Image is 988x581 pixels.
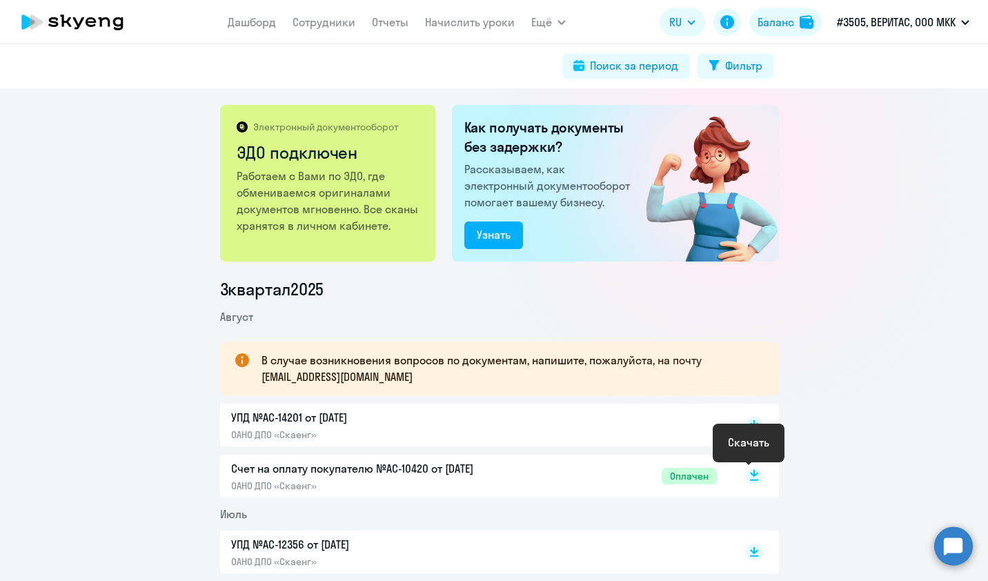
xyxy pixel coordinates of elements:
[237,141,421,164] h2: ЭДО подключен
[464,118,635,157] h2: Как получать документы без задержки?
[749,8,822,36] button: Балансbalance
[228,15,276,29] a: Дашборд
[830,6,976,39] button: #3505, ВЕРИТАС, ООО МКК
[231,536,717,568] a: УПД №AC-12356 от [DATE]ОАНО ДПО «Скаенг»
[669,14,682,30] span: RU
[231,409,521,426] p: УПД №AC-14201 от [DATE]
[231,460,521,477] p: Счет на оплату покупателю №AC-10420 от [DATE]
[220,507,247,521] span: Июль
[372,15,408,29] a: Отчеты
[562,54,689,79] button: Поиск за период
[231,460,717,492] a: Счет на оплату покупателю №AC-10420 от [DATE]ОАНО ДПО «Скаенг»Оплачен
[590,57,678,74] div: Поиск за период
[231,555,521,568] p: ОАНО ДПО «Скаенг»
[231,429,521,441] p: ОАНО ДПО «Скаенг»
[220,310,253,324] span: Август
[624,105,779,262] img: connected
[464,161,635,210] p: Рассказываем, как электронный документооборот помогает вашему бизнесу.
[261,352,754,385] p: В случае возникновения вопросов по документам, напишите, пожалуйста, на почту [EMAIL_ADDRESS][DOM...
[531,8,566,36] button: Ещё
[425,15,515,29] a: Начислить уроки
[231,409,717,441] a: УПД №AC-14201 от [DATE]ОАНО ДПО «Скаенг»
[477,226,511,243] div: Узнать
[758,14,794,30] div: Баланс
[660,8,705,36] button: RU
[293,15,355,29] a: Сотрудники
[725,57,762,74] div: Фильтр
[231,480,521,492] p: ОАНО ДПО «Скаенг»
[253,121,398,133] p: Электронный документооборот
[662,468,717,484] span: Оплачен
[237,168,421,234] p: Работаем с Вами по ЭДО, где обмениваемся оригиналами документов мгновенно. Все сканы хранятся в л...
[698,54,773,79] button: Фильтр
[837,14,956,30] p: #3505, ВЕРИТАС, ООО МКК
[728,434,769,451] div: Скачать
[800,15,813,29] img: balance
[220,278,779,300] li: 3 квартал 2025
[531,14,552,30] span: Ещё
[231,536,521,553] p: УПД №AC-12356 от [DATE]
[464,221,523,249] button: Узнать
